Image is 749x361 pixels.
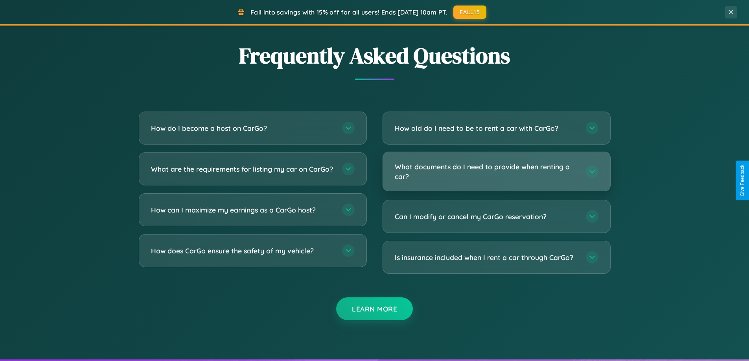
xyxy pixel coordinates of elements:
h2: Frequently Asked Questions [139,40,611,71]
h3: How can I maximize my earnings as a CarGo host? [151,205,334,215]
h3: What documents do I need to provide when renting a car? [395,162,578,181]
div: Give Feedback [740,165,745,196]
button: FALL15 [453,5,486,19]
h3: How does CarGo ensure the safety of my vehicle? [151,246,334,256]
h3: What are the requirements for listing my car on CarGo? [151,164,334,174]
span: Fall into savings with 15% off for all users! Ends [DATE] 10am PT. [250,8,447,16]
h3: Can I modify or cancel my CarGo reservation? [395,212,578,222]
h3: How old do I need to be to rent a car with CarGo? [395,123,578,133]
h3: Is insurance included when I rent a car through CarGo? [395,253,578,262]
button: Learn More [336,297,413,320]
h3: How do I become a host on CarGo? [151,123,334,133]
